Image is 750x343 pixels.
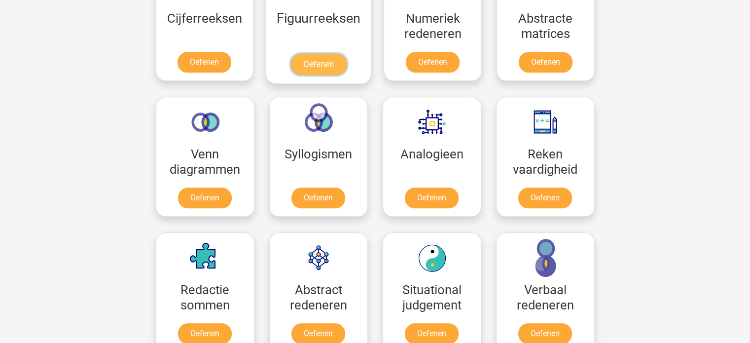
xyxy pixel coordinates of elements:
[405,188,459,208] a: Oefenen
[519,52,572,73] a: Oefenen
[290,53,347,75] a: Oefenen
[178,52,231,73] a: Oefenen
[406,52,460,73] a: Oefenen
[178,188,232,208] a: Oefenen
[291,188,345,208] a: Oefenen
[518,188,572,208] a: Oefenen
